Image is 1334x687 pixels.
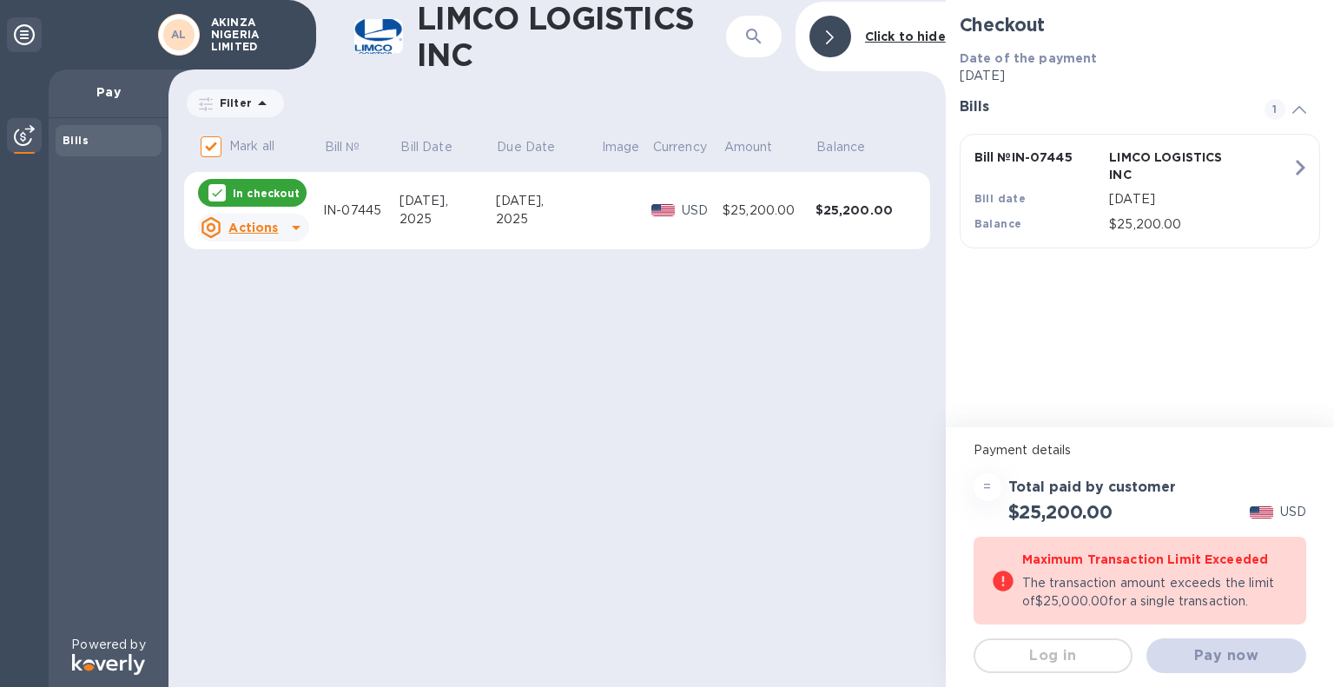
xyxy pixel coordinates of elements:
div: [DATE], [400,192,496,210]
p: Image [602,138,640,156]
p: Pay [63,83,155,101]
p: $25,200.00 [1109,215,1291,234]
b: Balance [974,217,1022,230]
p: Payment details [974,441,1306,459]
span: Due Date [497,138,578,156]
div: $25,200.00 [723,201,816,220]
b: Bills [63,134,89,147]
p: [DATE] [960,67,1320,85]
p: The transaction amount exceeds the limit of $25,000.00 for a single transaction. [1022,574,1289,611]
p: In checkout [233,186,300,201]
p: USD [682,201,723,220]
h3: Bills [960,99,1244,116]
img: USD [1250,506,1273,519]
p: AKINZA NIGERIA LIMITED [211,17,298,53]
h2: $25,200.00 [1008,501,1113,523]
p: Powered by [71,636,145,654]
span: Bill Date [400,138,474,156]
b: AL [171,28,187,41]
img: USD [651,204,675,216]
p: Bill № [325,138,360,156]
b: Bill date [974,192,1027,205]
p: Bill Date [400,138,452,156]
h3: Total paid by customer [1008,479,1176,496]
p: Currency [653,138,707,156]
div: $25,200.00 [816,201,913,219]
p: Due Date [497,138,555,156]
p: LIMCO LOGISTICS INC [1109,149,1238,183]
p: Amount [724,138,773,156]
b: Maximum Transaction Limit Exceeded [1022,552,1268,566]
div: 2025 [496,210,601,228]
div: [DATE], [496,192,601,210]
p: USD [1280,503,1306,521]
div: 2025 [400,210,496,228]
p: Balance [816,138,865,156]
p: Bill № IN-07445 [974,149,1103,166]
h2: Checkout [960,14,1320,36]
span: 1 [1265,99,1285,120]
span: Amount [724,138,796,156]
div: = [974,473,1001,501]
p: Filter [213,96,252,110]
span: Balance [816,138,888,156]
img: Logo [72,654,145,675]
u: Actions [228,221,278,235]
b: Click to hide [865,30,946,43]
span: Bill № [325,138,383,156]
b: Date of the payment [960,51,1098,65]
div: IN-07445 [323,201,400,220]
p: Mark all [229,137,274,155]
button: Bill №IN-07445LIMCO LOGISTICS INCBill date[DATE]Balance$25,200.00 [960,134,1320,248]
p: [DATE] [1109,190,1291,208]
